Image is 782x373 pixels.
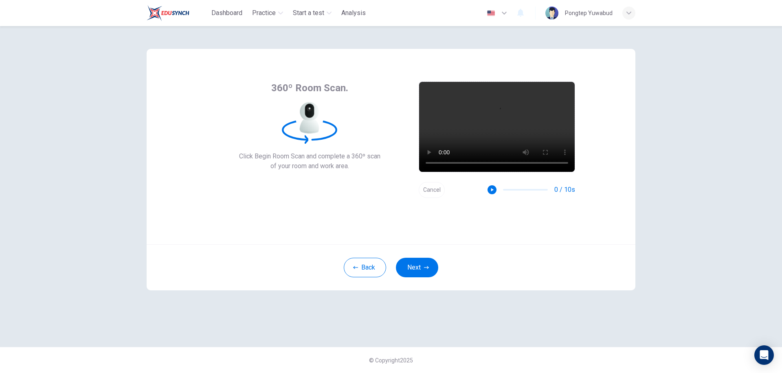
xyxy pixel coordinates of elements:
[338,6,369,20] button: Analysis
[396,258,438,277] button: Next
[554,185,575,195] span: 0 / 10s
[344,258,386,277] button: Back
[252,8,276,18] span: Practice
[290,6,335,20] button: Start a test
[754,345,774,365] div: Open Intercom Messenger
[419,182,445,198] button: Cancel
[486,10,496,16] img: en
[249,6,286,20] button: Practice
[211,8,242,18] span: Dashboard
[545,7,558,20] img: Profile picture
[147,5,208,21] a: Train Test logo
[369,357,413,364] span: © Copyright 2025
[239,161,380,171] span: of your room and work area.
[208,6,246,20] button: Dashboard
[341,8,366,18] span: Analysis
[293,8,324,18] span: Start a test
[147,5,189,21] img: Train Test logo
[271,81,348,94] span: 360º Room Scan.
[565,8,613,18] div: Pongtep Yuwabud
[239,151,380,161] span: Click Begin Room Scan and complete a 360º scan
